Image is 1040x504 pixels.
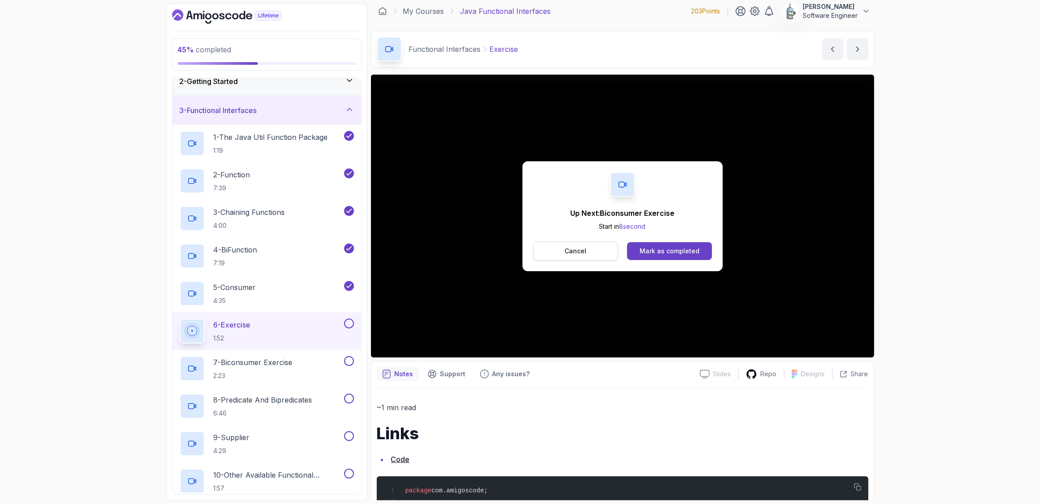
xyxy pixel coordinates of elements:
[533,242,619,260] button: Cancel
[739,369,784,380] a: Repo
[214,470,342,480] p: 10 - Other Available Functional Interfaces
[214,221,285,230] p: 4:00
[395,370,413,378] p: Notes
[493,370,530,378] p: Any issues?
[214,169,250,180] p: 2 - Function
[178,45,232,54] span: completed
[214,184,250,193] p: 7:39
[180,431,354,456] button: 9-Supplier4:29
[713,370,731,378] p: Slides
[214,446,250,455] p: 4:29
[570,222,674,231] p: Start in
[422,367,471,381] button: Support button
[180,469,354,494] button: 10-Other Available Functional Interfaces1:57
[180,206,354,231] button: 3-Chaining Functions4:00
[214,146,328,155] p: 1:19
[214,259,257,268] p: 7:19
[214,207,285,218] p: 3 - Chaining Functions
[371,75,874,357] iframe: 6 - Exercise
[619,223,646,230] span: 8 second
[377,367,419,381] button: notes button
[782,3,799,20] img: user profile image
[214,296,256,305] p: 4:35
[803,11,858,20] p: Software Engineer
[173,67,361,96] button: 2-Getting Started
[377,401,868,414] p: ~1 min read
[180,131,354,156] button: 1-The Java Util Function Package1:19
[214,357,293,368] p: 7 - Biconsumer Exercise
[409,44,481,55] p: Functional Interfaces
[570,208,674,218] p: Up Next: Biconsumer Exercise
[440,370,466,378] p: Support
[214,484,342,493] p: 1:57
[214,371,293,380] p: 2:23
[180,394,354,419] button: 8-Predicate And Bipredicates6:46
[822,38,843,60] button: previous content
[475,367,535,381] button: Feedback button
[761,370,777,378] p: Repo
[214,132,328,143] p: 1 - The Java Util Function Package
[832,370,868,378] button: Share
[214,409,312,418] p: 6:46
[180,105,257,116] h3: 3 - Functional Interfaces
[214,395,312,405] p: 8 - Predicate And Bipredicates
[180,76,238,87] h3: 2 - Getting Started
[782,2,871,20] button: user profile image[PERSON_NAME]Software Engineer
[391,455,410,464] a: Code
[564,247,586,256] p: Cancel
[803,2,858,11] p: [PERSON_NAME]
[180,244,354,269] button: 4-BiFunction7:19
[173,96,361,125] button: 3-Functional Interfaces
[627,242,712,260] button: Mark as completed
[460,6,551,17] p: Java Functional Interfaces
[214,319,251,330] p: 6 - Exercise
[180,168,354,193] button: 2-Function7:39
[431,487,488,494] span: com.amigoscode;
[691,7,720,16] p: 203 Points
[640,247,699,256] div: Mark as completed
[214,432,250,443] p: 9 - Supplier
[490,44,518,55] p: Exercise
[214,282,256,293] p: 5 - Consumer
[214,334,251,343] p: 1:52
[851,370,868,378] p: Share
[178,45,194,54] span: 45 %
[847,38,868,60] button: next content
[377,424,868,442] h1: Links
[180,319,354,344] button: 6-Exercise1:52
[172,9,302,24] a: Dashboard
[378,7,387,16] a: Dashboard
[180,281,354,306] button: 5-Consumer4:35
[801,370,825,378] p: Designs
[180,356,354,381] button: 7-Biconsumer Exercise2:23
[214,244,257,255] p: 4 - BiFunction
[403,6,444,17] a: My Courses
[405,487,431,494] span: package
